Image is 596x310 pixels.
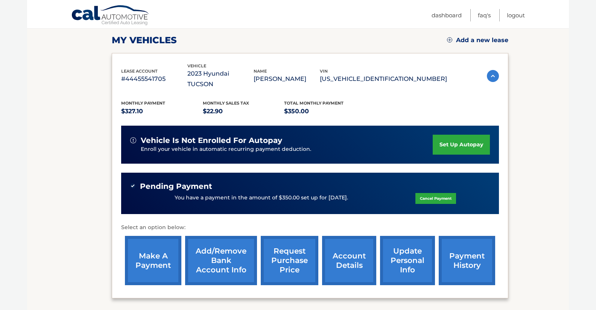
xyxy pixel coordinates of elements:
a: Cancel Payment [415,193,456,204]
p: $350.00 [284,106,366,117]
p: Enroll your vehicle in automatic recurring payment deduction. [141,145,433,153]
span: Pending Payment [140,182,212,191]
p: [PERSON_NAME] [254,74,320,84]
a: payment history [439,236,495,285]
a: Add a new lease [447,36,508,44]
a: update personal info [380,236,435,285]
span: Total Monthly Payment [284,100,344,106]
span: Monthly Payment [121,100,165,106]
p: $22.90 [203,106,284,117]
span: Monthly sales Tax [203,100,249,106]
img: accordion-active.svg [487,70,499,82]
p: $327.10 [121,106,203,117]
a: FAQ's [478,9,491,21]
p: [US_VEHICLE_IDENTIFICATION_NUMBER] [320,74,447,84]
p: You have a payment in the amount of $350.00 set up for [DATE]. [175,194,348,202]
p: 2023 Hyundai TUCSON [187,68,254,90]
a: Add/Remove bank account info [185,236,257,285]
img: add.svg [447,37,452,43]
span: name [254,68,267,74]
img: check-green.svg [130,183,135,188]
a: request purchase price [261,236,318,285]
span: lease account [121,68,158,74]
a: Dashboard [432,9,462,21]
a: account details [322,236,376,285]
h2: my vehicles [112,35,177,46]
span: vehicle [187,63,206,68]
span: vin [320,68,328,74]
a: set up autopay [433,135,490,155]
p: Select an option below: [121,223,499,232]
span: vehicle is not enrolled for autopay [141,136,282,145]
img: alert-white.svg [130,137,136,143]
a: make a payment [125,236,181,285]
p: #44455541705 [121,74,187,84]
a: Logout [507,9,525,21]
a: Cal Automotive [71,5,150,27]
